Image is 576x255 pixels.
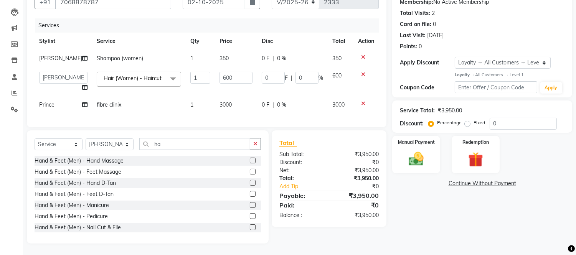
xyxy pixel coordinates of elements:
[35,168,121,176] div: Hand & Feet (Men) - Feet Massage
[35,212,108,220] div: Hand & Feet (Men) - Pedicure
[35,179,116,187] div: Hand & Feet (Men) - Hand D-Tan
[272,101,274,109] span: |
[257,33,328,50] th: Disc
[394,179,571,188] a: Continue Without Payment
[464,150,488,169] img: _gift.svg
[35,201,109,209] div: Hand & Feet (Men) - Manicure
[398,139,435,146] label: Manual Payment
[35,18,385,33] div: Services
[328,33,353,50] th: Total
[39,55,82,62] span: [PERSON_NAME]
[139,138,250,150] input: Search or Scan
[277,54,286,63] span: 0 %
[97,55,143,62] span: Shampoo (women)
[338,183,385,191] div: ₹0
[35,157,124,165] div: Hand & Feet (Men) - Hand Massage
[438,107,462,115] div: ₹3,950.00
[274,158,329,166] div: Discount:
[220,55,229,62] span: 350
[272,54,274,63] span: |
[329,150,385,158] div: ₹3,950.00
[35,224,121,232] div: Hand & Feet (Men) - Nail Cut & File
[215,33,257,50] th: Price
[432,9,435,17] div: 2
[262,54,269,63] span: 0 F
[329,166,385,174] div: ₹3,950.00
[186,33,215,50] th: Qty
[277,101,286,109] span: 0 %
[39,101,54,108] span: Prince
[190,101,193,108] span: 1
[332,101,345,108] span: 3000
[455,72,475,77] strong: Loyalty →
[540,82,562,94] button: Apply
[274,211,329,219] div: Balance :
[400,107,435,115] div: Service Total:
[332,72,342,79] span: 600
[404,150,428,168] img: _cash.svg
[353,33,379,50] th: Action
[279,139,297,147] span: Total
[262,101,269,109] span: 0 F
[190,55,193,62] span: 1
[319,74,323,82] span: %
[104,75,162,82] span: Hair (Women) - Haircut
[474,119,485,126] label: Fixed
[400,43,417,51] div: Points:
[220,101,232,108] span: 3000
[285,74,288,82] span: F
[455,72,564,78] div: All Customers → Level 1
[455,81,537,93] input: Enter Offer / Coupon Code
[433,20,436,28] div: 0
[400,31,426,39] div: Last Visit:
[400,20,431,28] div: Card on file:
[400,120,424,128] div: Discount:
[274,174,329,183] div: Total:
[462,139,489,146] label: Redemption
[291,74,292,82] span: |
[35,33,92,50] th: Stylist
[427,31,444,39] div: [DATE]
[92,33,186,50] th: Service
[400,59,455,67] div: Apply Discount
[97,101,121,108] span: fibre clinix
[274,201,329,210] div: Paid:
[329,158,385,166] div: ₹0
[274,166,329,174] div: Net:
[329,211,385,219] div: ₹3,950.00
[329,191,385,200] div: ₹3,950.00
[329,174,385,183] div: ₹3,950.00
[35,190,114,198] div: Hand & Feet (Men) - Feet D-Tan
[419,43,422,51] div: 0
[274,183,338,191] a: Add Tip
[274,191,329,200] div: Payable:
[400,84,455,92] div: Coupon Code
[400,9,430,17] div: Total Visits:
[437,119,462,126] label: Percentage
[274,150,329,158] div: Sub Total:
[329,201,385,210] div: ₹0
[162,75,165,82] a: x
[332,55,342,62] span: 350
